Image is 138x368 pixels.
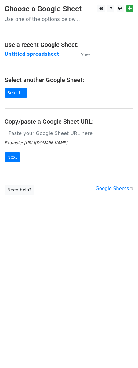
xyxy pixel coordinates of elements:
p: Use one of the options below... [5,16,133,22]
a: Google Sheets [96,186,133,191]
a: Select... [5,88,27,98]
h4: Select another Google Sheet: [5,76,133,84]
small: View [81,52,90,57]
input: Next [5,152,20,162]
input: Paste your Google Sheet URL here [5,128,130,139]
h4: Use a recent Google Sheet: [5,41,133,48]
h4: Copy/paste a Google Sheet URL: [5,118,133,125]
a: Untitled spreadsheet [5,51,59,57]
small: Example: [URL][DOMAIN_NAME] [5,141,67,145]
a: Need help? [5,185,34,195]
h3: Choose a Google Sheet [5,5,133,13]
a: View [75,51,90,57]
